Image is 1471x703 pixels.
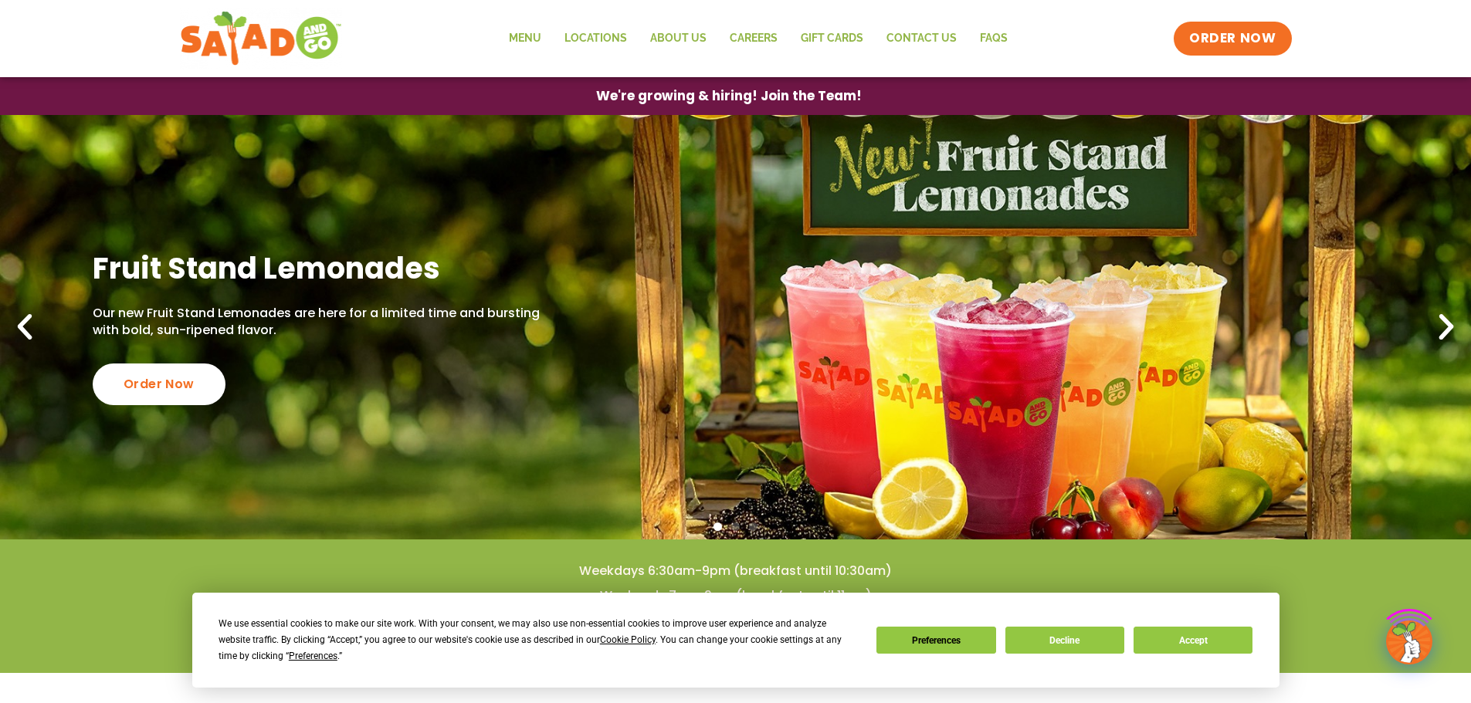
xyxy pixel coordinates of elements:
[8,310,42,344] div: Previous slide
[968,21,1019,56] a: FAQs
[497,21,553,56] a: Menu
[289,651,337,661] span: Preferences
[639,21,718,56] a: About Us
[573,78,885,114] a: We're growing & hiring! Join the Team!
[31,587,1440,604] h4: Weekends 7am-9pm (breakfast until 11am)
[31,563,1440,580] h4: Weekdays 6:30am-9pm (breakfast until 10:30am)
[1429,310,1463,344] div: Next slide
[1005,627,1124,654] button: Decline
[876,627,995,654] button: Preferences
[875,21,968,56] a: Contact Us
[600,634,656,645] span: Cookie Policy
[93,363,225,405] div: Order Now
[180,8,343,69] img: new-SAG-logo-768×292
[93,249,547,287] h2: Fruit Stand Lemonades
[749,522,758,531] span: Go to slide 3
[93,305,547,340] p: Our new Fruit Stand Lemonades are here for a limited time and bursting with bold, sun-ripened fla...
[497,21,1019,56] nav: Menu
[596,90,862,103] span: We're growing & hiring! Join the Team!
[789,21,875,56] a: GIFT CARDS
[1174,22,1291,56] a: ORDER NOW
[1134,627,1252,654] button: Accept
[192,593,1279,688] div: Cookie Consent Prompt
[713,522,722,531] span: Go to slide 1
[1189,29,1276,48] span: ORDER NOW
[219,616,858,664] div: We use essential cookies to make our site work. With your consent, we may also use non-essential ...
[731,522,740,531] span: Go to slide 2
[553,21,639,56] a: Locations
[718,21,789,56] a: Careers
